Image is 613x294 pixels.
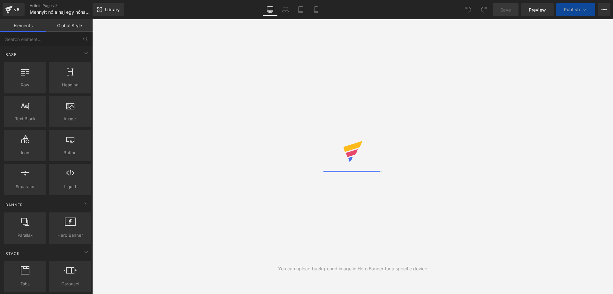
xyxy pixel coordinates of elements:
a: Mobile [308,3,324,16]
span: Icon [6,149,44,156]
span: Text Block [6,115,44,122]
span: Library [105,7,120,12]
a: v6 [3,3,25,16]
a: Global Style [46,19,93,32]
button: Publish [556,3,595,16]
a: Desktop [262,3,278,16]
span: Preview [529,6,546,13]
span: Stack [5,250,20,257]
a: Article Pages [30,3,103,8]
button: Undo [462,3,475,16]
span: Tabs [6,281,44,287]
span: Parallax [6,232,44,239]
span: Hero Banner [51,232,89,239]
span: Carousel [51,281,89,287]
div: You can upload background image in Hero Banner for a specific device [278,265,427,272]
span: Button [51,149,89,156]
span: Row [6,82,44,88]
span: Heading [51,82,89,88]
span: Base [5,52,17,58]
a: Preview [521,3,554,16]
span: Image [51,115,89,122]
span: Save [500,6,511,13]
span: Separator [6,183,44,190]
span: Publish [564,7,580,12]
div: v6 [13,5,21,14]
a: Laptop [278,3,293,16]
a: New Library [93,3,124,16]
a: Tablet [293,3,308,16]
span: Mennyit nő a haj egy hónap alatt? A gyors hajnövesztés titkai [30,10,91,15]
button: Redo [477,3,490,16]
span: Liquid [51,183,89,190]
button: More [598,3,610,16]
span: Banner [5,202,24,208]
